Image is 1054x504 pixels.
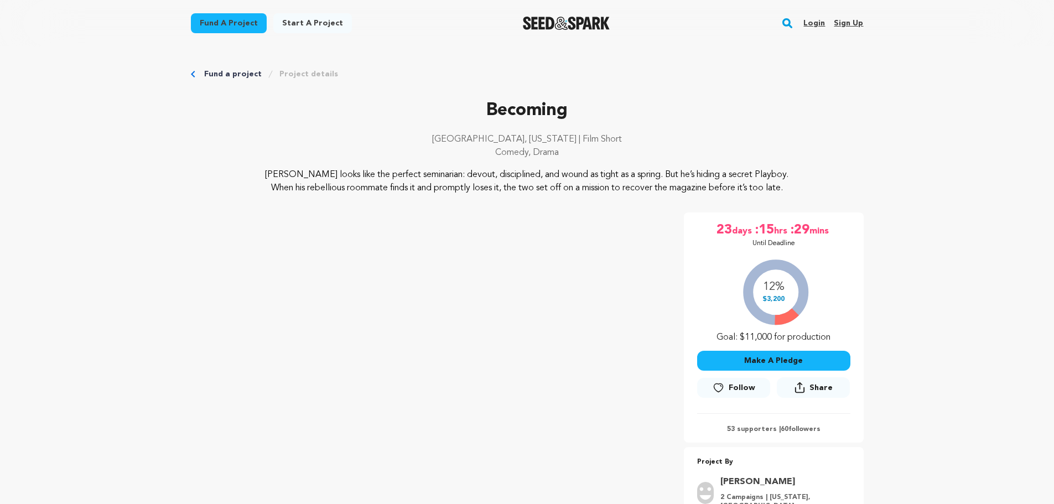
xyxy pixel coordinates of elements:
span: Follow [729,382,755,393]
span: Share [777,377,850,402]
img: user.png [697,482,714,504]
p: Becoming [191,97,864,124]
a: Start a project [273,13,352,33]
img: Seed&Spark Logo Dark Mode [523,17,610,30]
span: :15 [754,221,774,239]
span: 23 [716,221,732,239]
div: Breadcrumb [191,69,864,80]
a: Sign up [834,14,863,32]
span: 60 [781,426,788,433]
span: days [732,221,754,239]
p: [PERSON_NAME] looks like the perfect seminarian: devout, disciplined, and wound as tight as a spr... [258,168,796,195]
p: Project By [697,456,850,469]
a: Seed&Spark Homepage [523,17,610,30]
p: 53 supporters | followers [697,425,850,434]
span: hrs [774,221,790,239]
p: Until Deadline [752,239,795,248]
a: Goto Kaia Chapman profile [720,475,844,489]
a: Login [803,14,825,32]
a: Fund a project [204,69,262,80]
a: Project details [279,69,338,80]
p: [GEOGRAPHIC_DATA], [US_STATE] | Film Short [191,133,864,146]
span: mins [809,221,831,239]
button: Share [777,377,850,398]
span: :29 [790,221,809,239]
a: Fund a project [191,13,267,33]
button: Make A Pledge [697,351,850,371]
p: Comedy, Drama [191,146,864,159]
span: Share [809,382,833,393]
a: Follow [697,378,770,398]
